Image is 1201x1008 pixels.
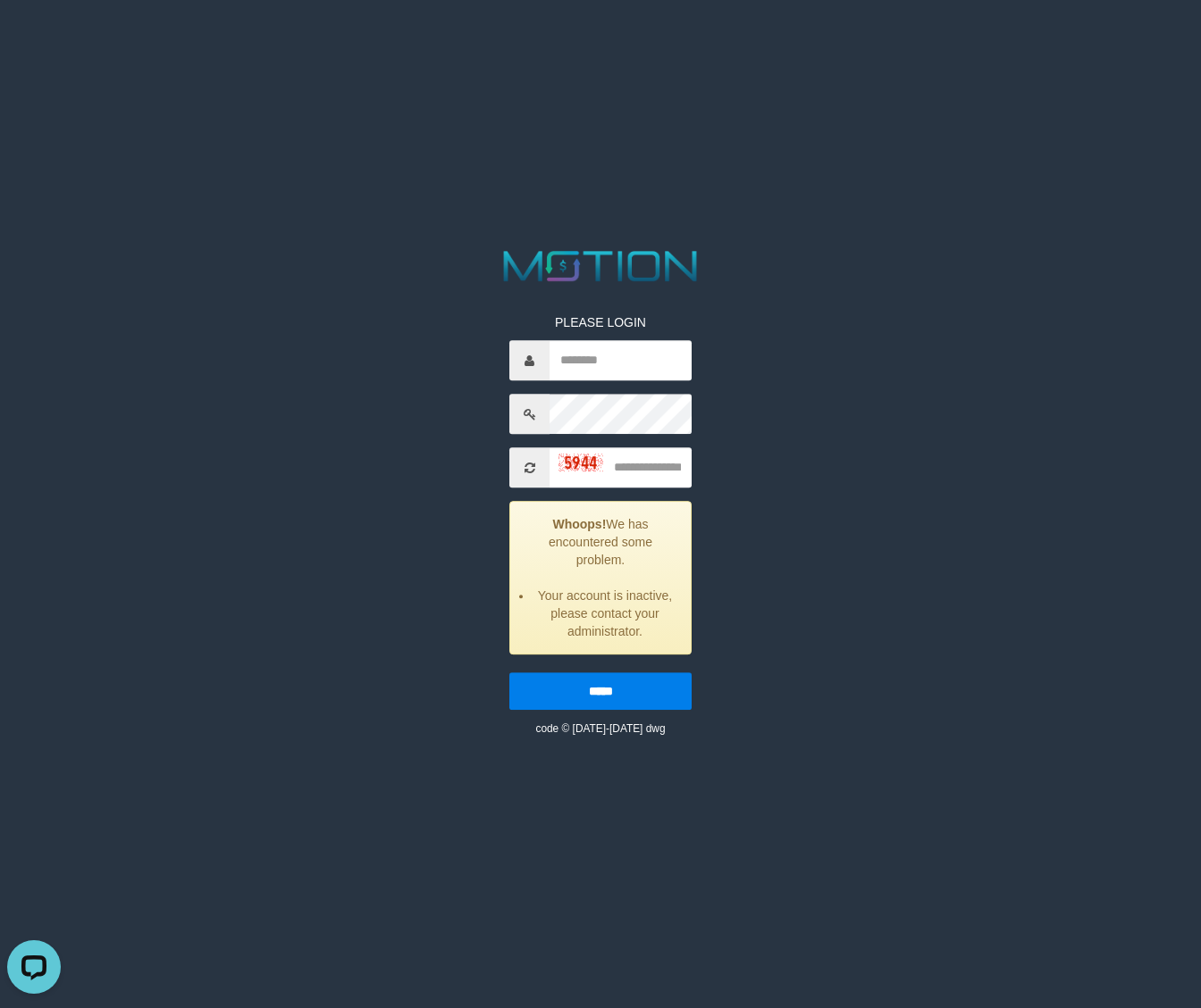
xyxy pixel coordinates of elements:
[533,587,677,641] li: Your account is inactive, please contact your administrator.
[7,7,61,61] button: Open LiveChat chat widget
[509,314,692,332] p: PLEASE LOGIN
[559,454,603,471] img: captcha
[535,723,665,736] small: code © [DATE]-[DATE] dwg
[509,502,692,655] div: We has encountered some problem.
[495,246,705,287] img: MOTION_logo.png
[552,518,606,532] strong: Whoops!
